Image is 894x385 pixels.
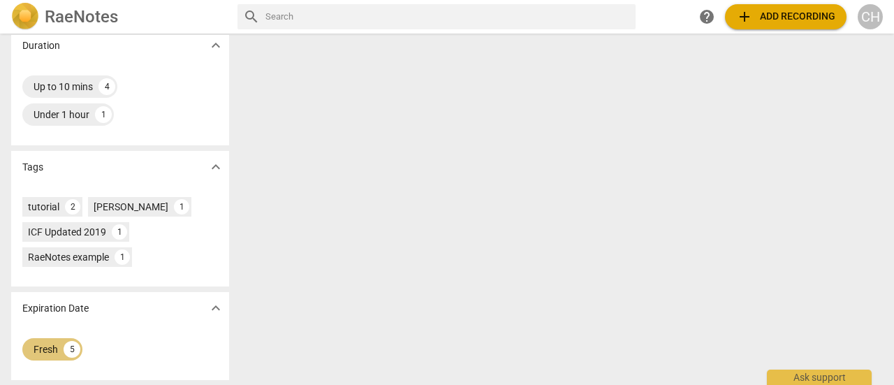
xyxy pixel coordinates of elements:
[22,38,60,53] p: Duration
[205,157,226,177] button: Show more
[112,224,127,240] div: 1
[698,8,715,25] span: help
[22,160,43,175] p: Tags
[725,4,847,29] button: Upload
[65,199,80,215] div: 2
[22,301,89,316] p: Expiration Date
[115,249,130,265] div: 1
[34,342,58,356] div: Fresh
[205,35,226,56] button: Show more
[11,3,226,31] a: LogoRaeNotes
[34,80,93,94] div: Up to 10 mins
[64,341,80,358] div: 5
[28,200,59,214] div: tutorial
[767,370,872,385] div: Ask support
[265,6,630,28] input: Search
[207,37,224,54] span: expand_more
[174,199,189,215] div: 1
[34,108,89,122] div: Under 1 hour
[207,159,224,175] span: expand_more
[243,8,260,25] span: search
[45,7,118,27] h2: RaeNotes
[28,225,106,239] div: ICF Updated 2019
[95,106,112,123] div: 1
[736,8,753,25] span: add
[858,4,883,29] button: CH
[11,3,39,31] img: Logo
[205,298,226,319] button: Show more
[28,250,109,264] div: RaeNotes example
[98,78,115,95] div: 4
[736,8,835,25] span: Add recording
[207,300,224,317] span: expand_more
[94,200,168,214] div: [PERSON_NAME]
[694,4,719,29] a: Help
